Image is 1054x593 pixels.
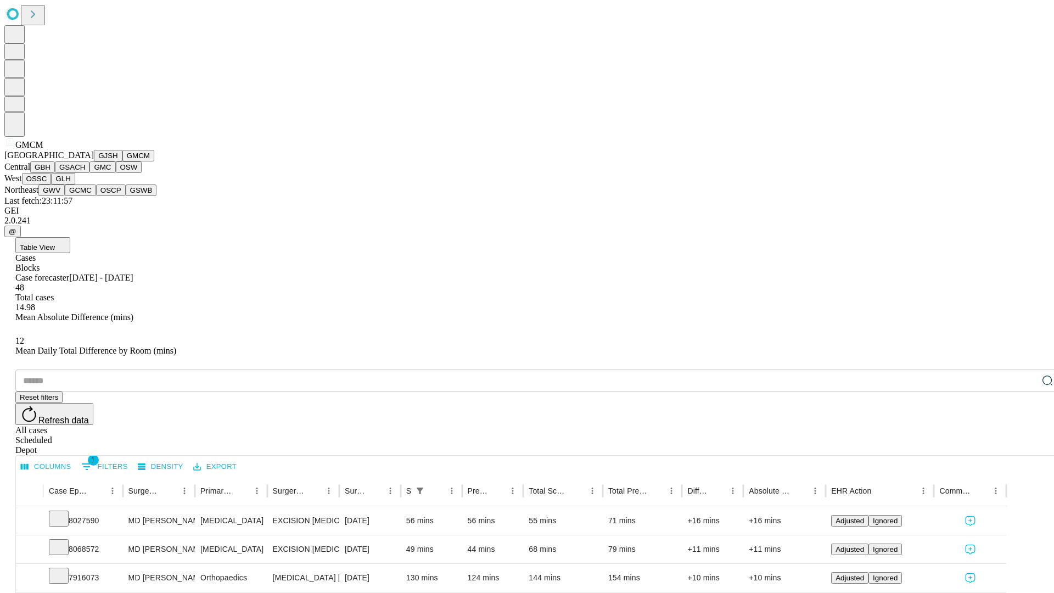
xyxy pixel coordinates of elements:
button: @ [4,226,21,237]
div: Scheduled In Room Duration [406,486,411,495]
button: GMC [89,161,115,173]
span: 12 [15,336,24,345]
div: Difference [687,486,709,495]
button: Show filters [412,483,428,499]
div: EHR Action [831,486,871,495]
button: Menu [444,483,459,499]
button: Show filters [79,458,131,475]
button: Density [135,458,186,475]
span: Mean Daily Total Difference by Room (mins) [15,346,176,355]
div: 56 mins [468,507,518,535]
div: Predicted In Room Duration [468,486,489,495]
div: [DATE] [345,564,395,592]
div: 49 mins [406,535,457,563]
button: Reset filters [15,391,63,403]
span: Ignored [873,574,898,582]
div: MD [PERSON_NAME] [PERSON_NAME] [128,507,189,535]
div: 71 mins [608,507,677,535]
button: Menu [249,483,265,499]
button: Sort [234,483,249,499]
button: Menu [664,483,679,499]
button: Sort [89,483,105,499]
span: Refresh data [38,416,89,425]
button: Adjusted [831,515,868,527]
button: Ignored [868,544,902,555]
div: Comments [939,486,971,495]
div: Absolute Difference [749,486,791,495]
button: Menu [916,483,931,499]
div: Case Epic Id [49,486,88,495]
button: Sort [872,483,888,499]
span: Northeast [4,185,38,194]
button: Sort [792,483,808,499]
div: Primary Service [200,486,232,495]
span: GMCM [15,140,43,149]
button: Menu [177,483,192,499]
button: GMCM [122,150,154,161]
button: Ignored [868,515,902,527]
button: Sort [306,483,321,499]
button: Refresh data [15,403,93,425]
button: Adjusted [831,544,868,555]
span: Adjusted [836,574,864,582]
div: +11 mins [687,535,738,563]
div: GEI [4,206,1050,216]
div: Total Scheduled Duration [529,486,568,495]
button: Menu [808,483,823,499]
div: EXCISION [MEDICAL_DATA] LESION EXCEPT [MEDICAL_DATA] TRUNK ETC 3.1 TO 4 CM [273,535,334,563]
div: [MEDICAL_DATA] [MEDICAL_DATA] [273,564,334,592]
span: Total cases [15,293,54,302]
button: Table View [15,237,70,253]
div: 79 mins [608,535,677,563]
div: EXCISION [MEDICAL_DATA] LESION EXCEPT [MEDICAL_DATA] TRUNK ETC 3.1 TO 4 CM [273,507,334,535]
button: GBH [30,161,55,173]
div: Total Predicted Duration [608,486,648,495]
button: Adjusted [831,572,868,584]
button: Sort [569,483,585,499]
button: Expand [21,540,38,560]
div: 130 mins [406,564,457,592]
div: Surgeon Name [128,486,160,495]
span: Table View [20,243,55,251]
div: 1 active filter [412,483,428,499]
button: Export [190,458,239,475]
button: Select columns [18,458,74,475]
div: +16 mins [749,507,820,535]
span: Last fetch: 23:11:57 [4,196,72,205]
button: Menu [585,483,600,499]
button: Menu [505,483,520,499]
button: Ignored [868,572,902,584]
span: Adjusted [836,517,864,525]
button: Menu [725,483,741,499]
div: 144 mins [529,564,597,592]
span: [DATE] - [DATE] [69,273,133,282]
button: GWV [38,184,65,196]
div: 44 mins [468,535,518,563]
span: @ [9,227,16,236]
span: Adjusted [836,545,864,553]
button: Menu [105,483,120,499]
button: Sort [710,483,725,499]
button: Sort [161,483,177,499]
button: Sort [367,483,383,499]
div: +10 mins [749,564,820,592]
div: 55 mins [529,507,597,535]
div: Surgery Name [273,486,305,495]
div: [DATE] [345,507,395,535]
span: 48 [15,283,24,292]
div: +11 mins [749,535,820,563]
button: GCMC [65,184,96,196]
div: 8068572 [49,535,117,563]
div: 7916073 [49,564,117,592]
div: 56 mins [406,507,457,535]
button: OSSC [22,173,52,184]
div: 68 mins [529,535,597,563]
button: Sort [648,483,664,499]
span: Mean Absolute Difference (mins) [15,312,133,322]
button: Menu [383,483,398,499]
span: 1 [88,455,99,466]
button: OSCP [96,184,126,196]
div: Orthopaedics [200,564,261,592]
button: Menu [321,483,337,499]
div: 2.0.241 [4,216,1050,226]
